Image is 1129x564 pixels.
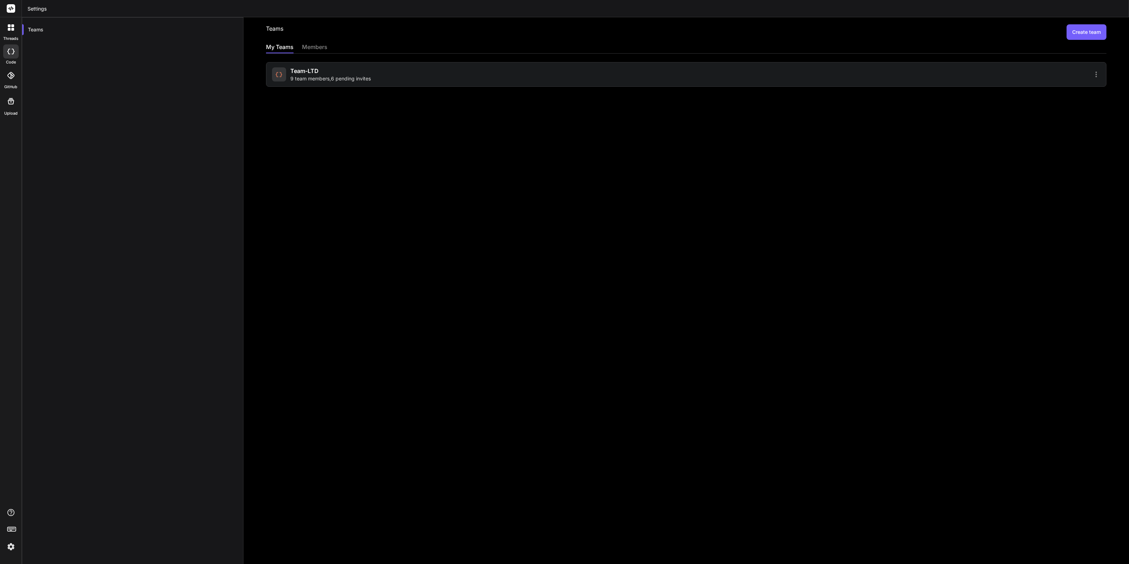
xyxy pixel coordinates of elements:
[290,75,371,82] span: 9 team members , 6 pending invites
[266,24,283,40] h2: Teams
[1067,24,1106,40] button: Create team
[5,541,17,553] img: settings
[290,67,319,75] span: Team-LTD
[266,43,294,53] div: My Teams
[302,43,327,53] div: members
[4,84,17,90] label: GitHub
[6,59,16,65] label: code
[4,110,18,116] label: Upload
[3,36,18,42] label: threads
[22,22,243,37] div: Teams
